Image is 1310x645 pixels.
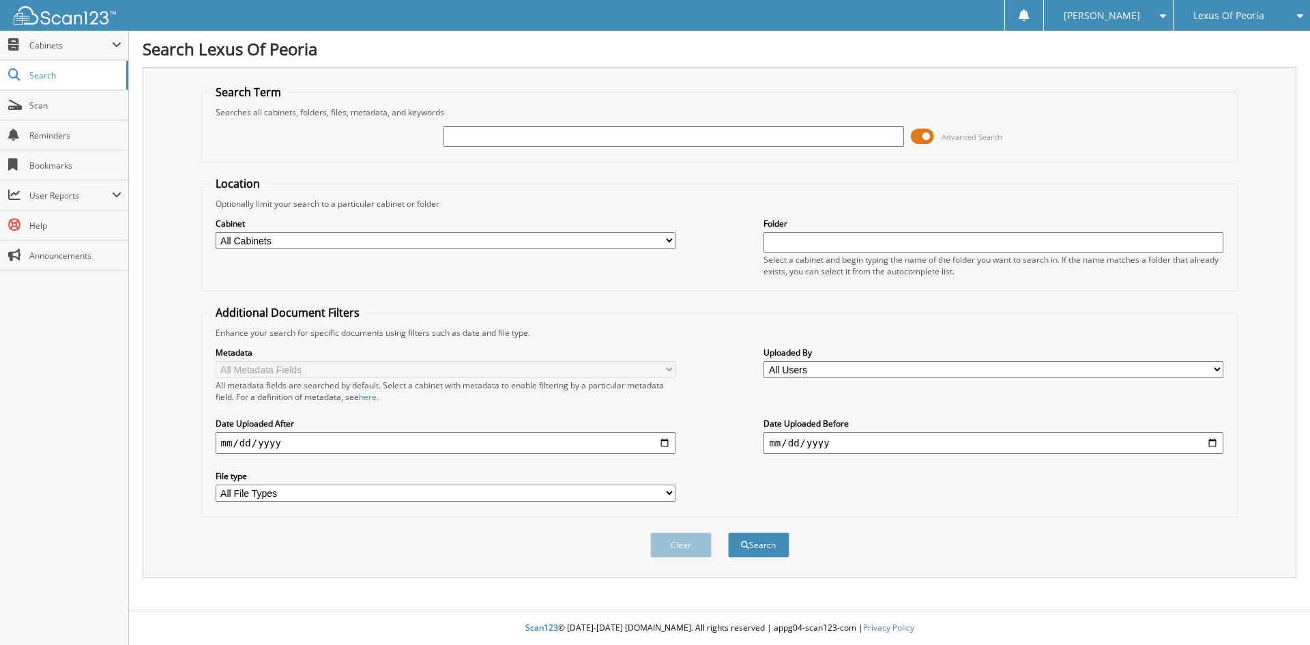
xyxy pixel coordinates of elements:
input: start [216,432,675,454]
label: Date Uploaded After [216,418,675,429]
button: Clear [650,532,712,558]
span: Help [29,220,121,231]
div: Searches all cabinets, folders, files, metadata, and keywords [209,106,1231,118]
legend: Location [209,176,267,191]
span: Cabinets [29,40,112,51]
label: Cabinet [216,218,675,229]
span: Announcements [29,250,121,261]
a: Privacy Policy [863,622,914,633]
label: Uploaded By [763,347,1223,358]
span: User Reports [29,190,112,201]
span: Bookmarks [29,160,121,171]
label: Date Uploaded Before [763,418,1223,429]
div: All metadata fields are searched by default. Select a cabinet with metadata to enable filtering b... [216,379,675,403]
label: Metadata [216,347,675,358]
label: File type [216,470,675,482]
span: Reminders [29,130,121,141]
button: Search [728,532,789,558]
span: Advanced Search [942,132,1002,142]
div: Enhance your search for specific documents using filters such as date and file type. [209,327,1231,339]
div: © [DATE]-[DATE] [DOMAIN_NAME]. All rights reserved | appg04-scan123-com | [129,612,1310,645]
span: Scan123 [525,622,558,633]
legend: Search Term [209,85,288,100]
label: Folder [763,218,1223,229]
img: scan123-logo-white.svg [14,6,116,25]
div: Optionally limit your search to a particular cabinet or folder [209,198,1231,210]
span: Lexus Of Peoria [1193,12,1264,20]
input: end [763,432,1223,454]
span: [PERSON_NAME] [1064,12,1140,20]
span: Scan [29,100,121,111]
legend: Additional Document Filters [209,305,366,320]
span: Search [29,70,119,81]
h1: Search Lexus Of Peoria [143,38,1296,60]
div: Select a cabinet and begin typing the name of the folder you want to search in. If the name match... [763,254,1223,277]
a: here [359,391,377,403]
